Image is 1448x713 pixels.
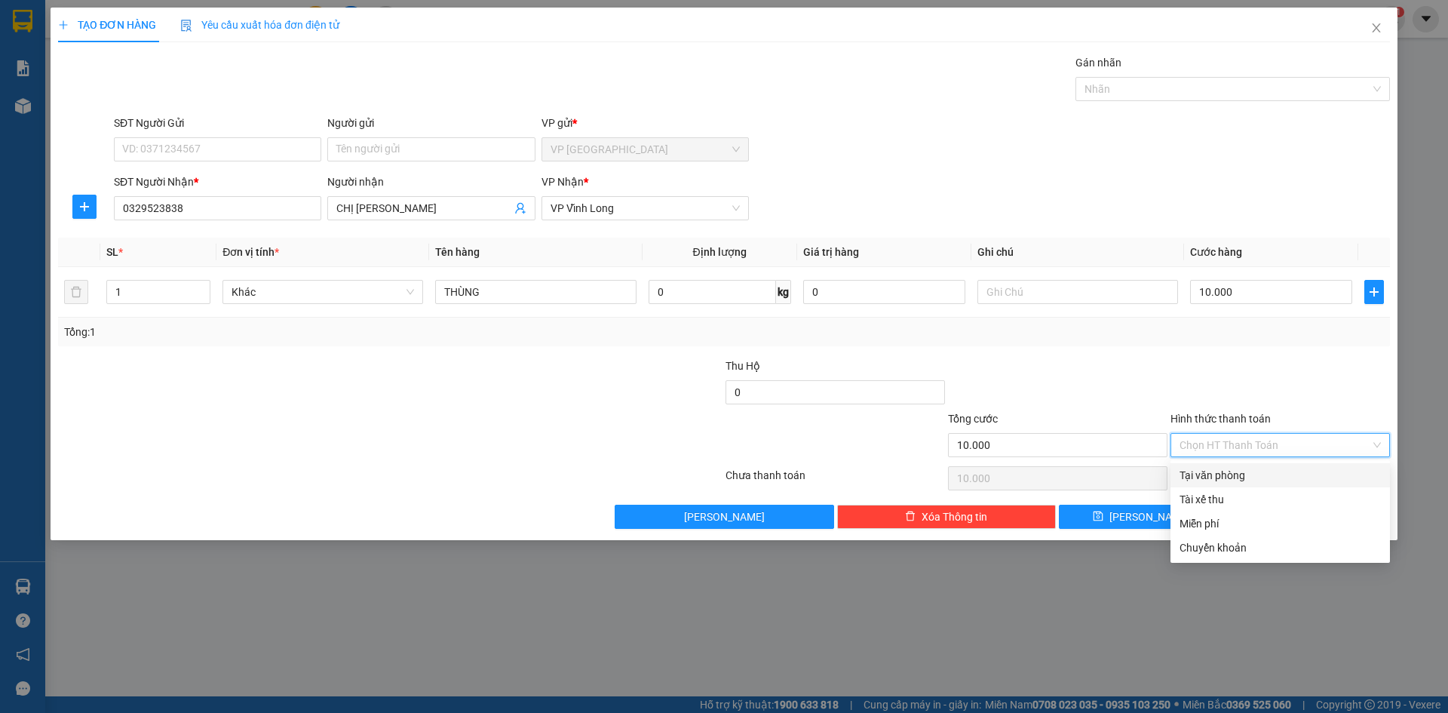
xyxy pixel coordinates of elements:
[327,115,535,131] div: Người gửi
[1059,505,1223,529] button: save[PERSON_NAME]
[114,115,321,131] div: SĐT Người Gửi
[1355,8,1397,50] button: Close
[551,138,740,161] span: VP Sài Gòn
[1180,515,1381,532] div: Miễn phí
[551,197,740,220] span: VP Vĩnh Long
[73,201,96,213] span: plus
[435,246,480,258] span: Tên hàng
[64,280,88,304] button: delete
[803,246,859,258] span: Giá trị hàng
[1364,280,1384,304] button: plus
[114,174,321,190] div: SĐT Người Nhận
[1365,286,1383,298] span: plus
[1180,491,1381,508] div: Tài xế thu
[1170,413,1271,425] label: Hình thức thanh toán
[977,280,1178,304] input: Ghi Chú
[776,280,791,304] span: kg
[724,467,946,493] div: Chưa thanh toán
[615,505,834,529] button: [PERSON_NAME]
[1093,511,1103,523] span: save
[684,509,765,525] span: [PERSON_NAME]
[58,20,69,30] span: plus
[327,174,535,190] div: Người nhận
[1109,509,1190,525] span: [PERSON_NAME]
[435,280,636,304] input: VD: Bàn, Ghế
[1075,57,1121,69] label: Gán nhãn
[64,324,559,340] div: Tổng: 1
[180,20,192,32] img: icon
[541,176,584,188] span: VP Nhận
[922,509,987,525] span: Xóa Thông tin
[1370,22,1382,34] span: close
[837,505,1057,529] button: deleteXóa Thông tin
[72,195,97,219] button: plus
[1180,539,1381,556] div: Chuyển khoản
[726,360,760,372] span: Thu Hộ
[222,246,279,258] span: Đơn vị tính
[948,413,998,425] span: Tổng cước
[905,511,916,523] span: delete
[514,202,526,214] span: user-add
[58,19,156,31] span: TẠO ĐƠN HÀNG
[1190,246,1242,258] span: Cước hàng
[803,280,965,304] input: 0
[106,246,118,258] span: SL
[971,238,1184,267] th: Ghi chú
[541,115,749,131] div: VP gửi
[693,246,747,258] span: Định lượng
[232,281,414,303] span: Khác
[1180,467,1381,484] div: Tại văn phòng
[180,19,339,31] span: Yêu cầu xuất hóa đơn điện tử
